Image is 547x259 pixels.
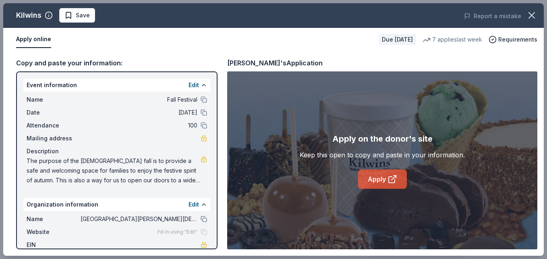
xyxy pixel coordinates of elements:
[81,95,197,104] span: Fall Festival
[332,132,433,145] div: Apply on the donor's site
[27,240,81,250] span: EIN
[23,79,210,92] div: Event information
[189,80,199,90] button: Edit
[27,95,81,104] span: Name
[27,134,81,143] span: Mailing address
[81,214,197,224] span: [GEOGRAPHIC_DATA][PERSON_NAME][DEMOGRAPHIC_DATA]
[379,34,416,45] div: Due [DATE]
[27,121,81,130] span: Attendance
[157,229,197,235] span: Fill in using "Edit"
[464,11,521,21] button: Report a mistake
[423,35,482,44] div: 7 applies last week
[358,169,407,189] a: Apply
[27,214,81,224] span: Name
[27,227,81,237] span: Website
[489,35,537,44] button: Requirements
[23,198,210,211] div: Organization information
[498,35,537,44] span: Requirements
[81,108,197,117] span: [DATE]
[27,146,207,156] div: Description
[300,150,465,160] div: Keep this open to copy and paste in your information.
[189,200,199,209] button: Edit
[16,9,41,22] div: Kilwins
[16,31,51,48] button: Apply online
[16,58,218,68] div: Copy and paste your information:
[59,8,95,23] button: Save
[227,58,323,68] div: [PERSON_NAME]'s Application
[27,156,201,185] span: The purpose of the [DEMOGRAPHIC_DATA] fall is to provide a safe and welcoming space for families ...
[27,108,81,117] span: Date
[81,121,197,130] span: 100
[76,10,90,20] span: Save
